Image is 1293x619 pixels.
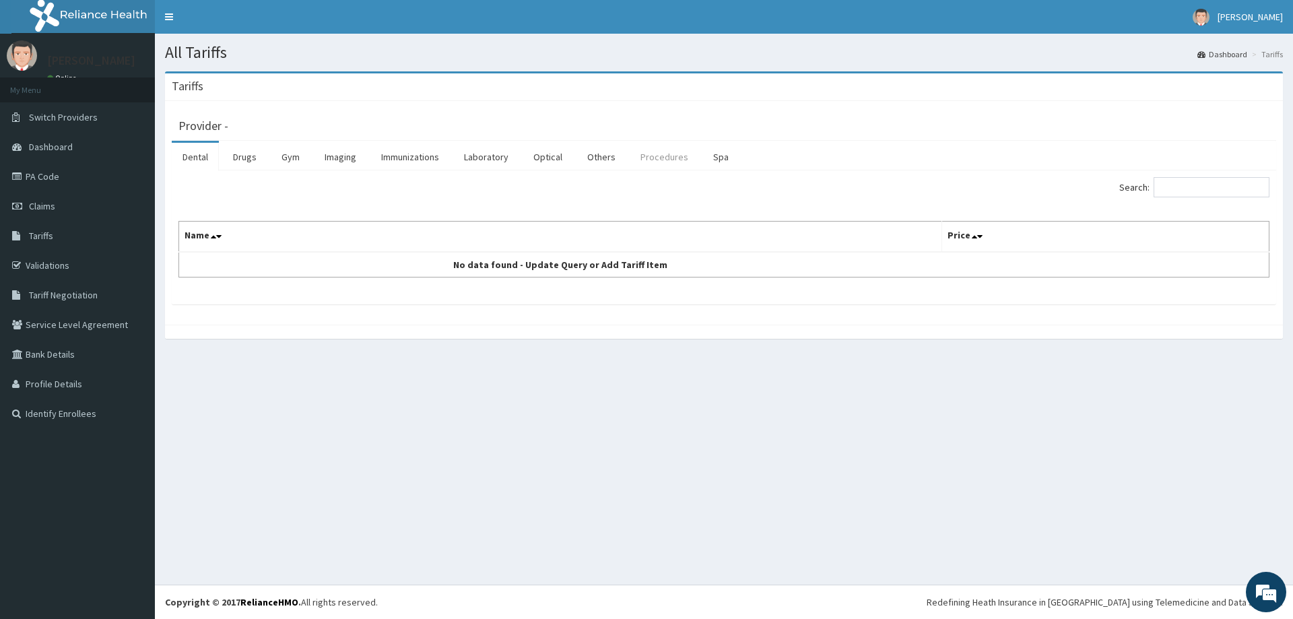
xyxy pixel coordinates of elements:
[29,200,55,212] span: Claims
[1197,48,1247,60] a: Dashboard
[1119,177,1269,197] label: Search:
[47,55,135,67] p: [PERSON_NAME]
[178,120,228,132] h3: Provider -
[314,143,367,171] a: Imaging
[702,143,739,171] a: Spa
[165,596,301,608] strong: Copyright © 2017 .
[29,111,98,123] span: Switch Providers
[29,141,73,153] span: Dashboard
[576,143,626,171] a: Others
[179,252,942,278] td: No data found - Update Query or Add Tariff Item
[453,143,519,171] a: Laboratory
[370,143,450,171] a: Immunizations
[271,143,310,171] a: Gym
[1154,177,1269,197] input: Search:
[630,143,699,171] a: Procedures
[523,143,573,171] a: Optical
[29,289,98,301] span: Tariff Negotiation
[7,40,37,71] img: User Image
[155,585,1293,619] footer: All rights reserved.
[172,80,203,92] h3: Tariffs
[172,143,219,171] a: Dental
[942,222,1269,253] th: Price
[222,143,267,171] a: Drugs
[179,222,942,253] th: Name
[927,595,1283,609] div: Redefining Heath Insurance in [GEOGRAPHIC_DATA] using Telemedicine and Data Science!
[1249,48,1283,60] li: Tariffs
[165,44,1283,61] h1: All Tariffs
[1218,11,1283,23] span: [PERSON_NAME]
[29,230,53,242] span: Tariffs
[240,596,298,608] a: RelianceHMO
[1193,9,1209,26] img: User Image
[47,73,79,83] a: Online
